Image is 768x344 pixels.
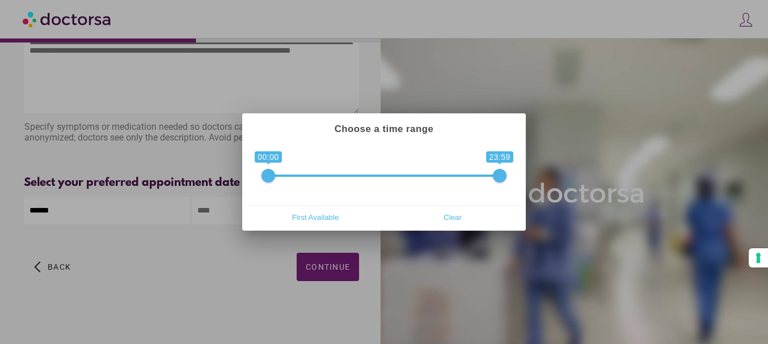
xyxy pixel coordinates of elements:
[749,248,768,267] button: Your consent preferences for tracking technologies
[250,209,381,226] span: First Available
[384,208,521,226] button: Clear
[255,151,282,163] span: 00:00
[247,208,384,226] button: First Available
[335,124,434,134] strong: Choose a time range
[387,209,518,226] span: Clear
[486,151,513,163] span: 23:59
